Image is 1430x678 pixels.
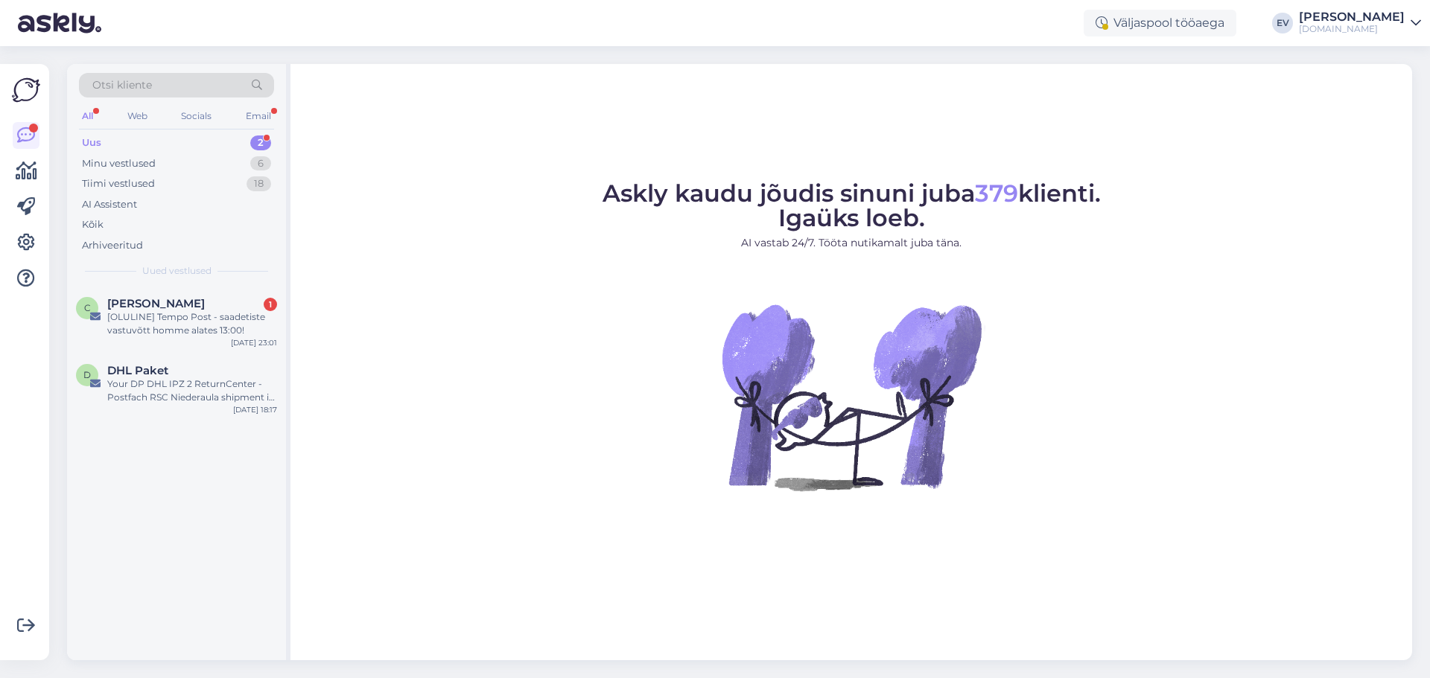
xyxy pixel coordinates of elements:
div: Arhiveeritud [82,238,143,253]
span: Askly kaudu jõudis sinuni juba klienti. Igaüks loeb. [603,179,1101,232]
span: Carl-Robert Reidolf [107,297,205,310]
div: All [79,106,96,126]
div: [OLULINE] Tempo Post - saadetiste vastuvõtt homme alates 13:00! [107,310,277,337]
div: Web [124,106,150,126]
div: [DATE] 18:17 [233,404,277,415]
div: Tiimi vestlused [82,176,155,191]
img: Askly Logo [12,76,40,104]
span: D [83,369,91,380]
span: DHL Paket [107,364,168,377]
div: Kõik [82,217,104,232]
div: Your DP DHL IPZ 2 ReturnCenter - Postfach RSC Niederaula shipment is on its way [107,377,277,404]
p: AI vastab 24/7. Tööta nutikamalt juba täna. [603,235,1101,251]
div: [PERSON_NAME] [1299,11,1405,23]
span: Uued vestlused [142,264,212,278]
div: EV [1272,13,1293,33]
div: AI Assistent [82,197,137,212]
span: 379 [975,179,1018,208]
div: Email [243,106,274,126]
div: Väljaspool tööaega [1084,10,1236,36]
span: C [84,302,91,313]
div: 2 [250,135,271,150]
div: Socials [178,106,214,126]
img: No Chat active [717,263,985,531]
div: [DATE] 23:01 [231,337,277,348]
div: [DOMAIN_NAME] [1299,23,1405,35]
div: Uus [82,135,101,150]
div: Minu vestlused [82,156,156,171]
span: Otsi kliente [92,77,152,93]
div: 6 [250,156,271,171]
a: [PERSON_NAME][DOMAIN_NAME] [1299,11,1421,35]
div: 1 [264,298,277,311]
div: 18 [247,176,271,191]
